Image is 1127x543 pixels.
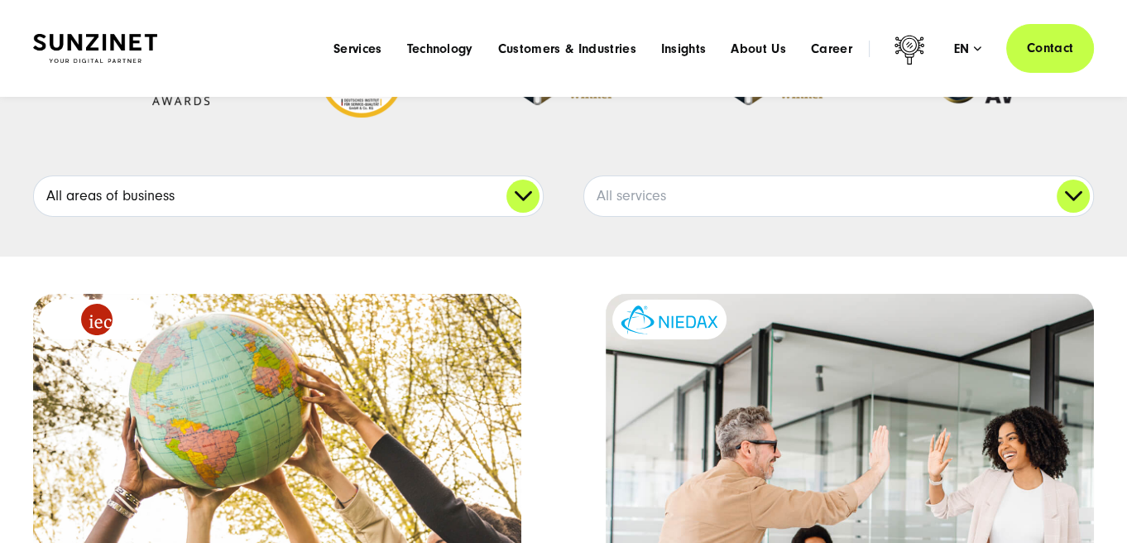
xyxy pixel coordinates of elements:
[731,41,786,57] a: About Us
[621,305,718,334] img: niedax-logo
[954,41,981,57] div: en
[333,41,382,57] a: Services
[34,176,543,216] a: All areas of business
[33,34,157,63] img: SUNZINET Full Service Digital Agentur
[81,304,113,335] img: logo_IEC
[498,41,636,57] a: Customers & Industries
[661,41,707,57] a: Insights
[1006,24,1094,73] a: Contact
[811,41,852,57] a: Career
[406,41,472,57] a: Technology
[584,176,1093,216] a: All services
